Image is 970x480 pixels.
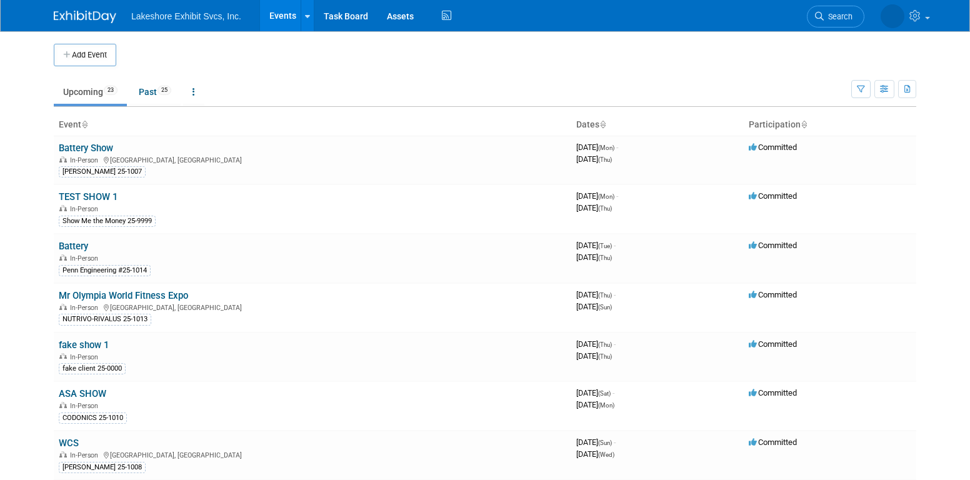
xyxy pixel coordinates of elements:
[59,451,67,457] img: In-Person Event
[59,241,88,252] a: Battery
[59,437,79,449] a: WCS
[54,44,116,66] button: Add Event
[616,142,618,152] span: -
[59,191,117,202] a: TEST SHOW 1
[576,252,612,262] span: [DATE]
[59,402,67,408] img: In-Person Event
[59,154,566,164] div: [GEOGRAPHIC_DATA], [GEOGRAPHIC_DATA]
[749,388,797,397] span: Committed
[614,339,616,349] span: -
[616,191,618,201] span: -
[59,449,566,459] div: [GEOGRAPHIC_DATA], [GEOGRAPHIC_DATA]
[59,216,156,227] div: Show Me the Money 25-9999
[599,119,606,129] a: Sort by Start Date
[70,304,102,312] span: In-Person
[598,205,612,212] span: (Thu)
[598,292,612,299] span: (Thu)
[70,353,102,361] span: In-Person
[54,11,116,23] img: ExhibitDay
[598,254,612,261] span: (Thu)
[131,11,241,21] span: Lakeshore Exhibit Svcs, Inc.
[59,166,146,177] div: [PERSON_NAME] 25-1007
[576,449,614,459] span: [DATE]
[576,154,612,164] span: [DATE]
[59,142,113,154] a: Battery Show
[70,254,102,262] span: In-Person
[612,388,614,397] span: -
[598,304,612,311] span: (Sun)
[598,402,614,409] span: (Mon)
[59,302,566,312] div: [GEOGRAPHIC_DATA], [GEOGRAPHIC_DATA]
[59,412,127,424] div: CODONICS 25-1010
[59,304,67,310] img: In-Person Event
[571,114,744,136] th: Dates
[576,203,612,212] span: [DATE]
[129,80,181,104] a: Past25
[157,86,171,95] span: 25
[59,363,126,374] div: fake client 25-0000
[598,353,612,360] span: (Thu)
[749,142,797,152] span: Committed
[59,314,151,325] div: NUTRIVO-RIVALUS 25-1013
[104,86,117,95] span: 23
[59,265,151,276] div: Penn Engineering #25-1014
[59,462,146,473] div: [PERSON_NAME] 25-1008
[70,156,102,164] span: In-Person
[59,353,67,359] img: In-Person Event
[81,119,87,129] a: Sort by Event Name
[576,400,614,409] span: [DATE]
[70,451,102,459] span: In-Person
[598,439,612,446] span: (Sun)
[749,290,797,299] span: Committed
[598,451,614,458] span: (Wed)
[614,290,616,299] span: -
[59,254,67,261] img: In-Person Event
[598,144,614,151] span: (Mon)
[598,242,612,249] span: (Tue)
[576,142,618,152] span: [DATE]
[59,339,109,351] a: fake show 1
[749,191,797,201] span: Committed
[749,437,797,447] span: Committed
[576,388,614,397] span: [DATE]
[576,290,616,299] span: [DATE]
[54,114,571,136] th: Event
[576,302,612,311] span: [DATE]
[801,119,807,129] a: Sort by Participation Type
[598,156,612,163] span: (Thu)
[807,6,864,27] a: Search
[576,241,616,250] span: [DATE]
[744,114,916,136] th: Participation
[598,341,612,348] span: (Thu)
[70,402,102,410] span: In-Person
[59,205,67,211] img: In-Person Event
[749,339,797,349] span: Committed
[598,193,614,200] span: (Mon)
[576,339,616,349] span: [DATE]
[614,241,616,250] span: -
[576,351,612,361] span: [DATE]
[70,205,102,213] span: In-Person
[59,156,67,162] img: In-Person Event
[881,4,904,28] img: MICHELLE MOYA
[59,388,106,399] a: ASA SHOW
[576,191,618,201] span: [DATE]
[598,390,611,397] span: (Sat)
[614,437,616,447] span: -
[824,12,852,21] span: Search
[54,80,127,104] a: Upcoming23
[576,437,616,447] span: [DATE]
[749,241,797,250] span: Committed
[59,290,188,301] a: Mr Olympia World Fitness Expo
